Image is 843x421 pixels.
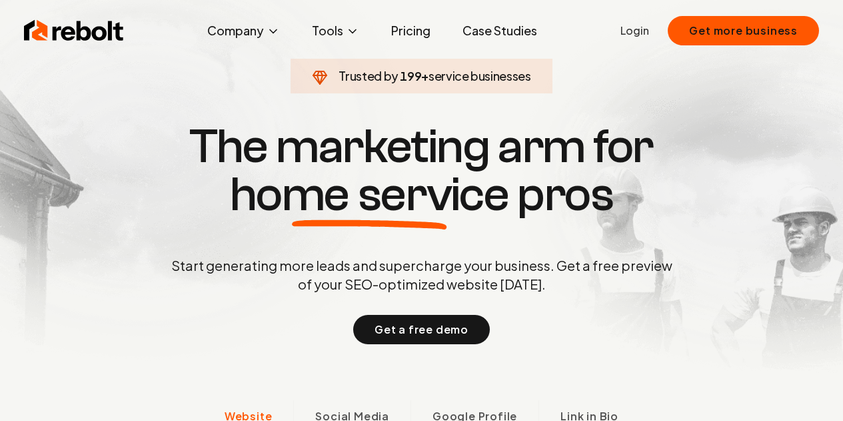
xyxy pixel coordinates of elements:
p: Start generating more leads and supercharge your business. Get a free preview of your SEO-optimiz... [169,256,675,294]
img: Rebolt Logo [24,17,124,44]
span: service businesses [428,68,531,83]
a: Case Studies [452,17,548,44]
a: Pricing [381,17,441,44]
button: Get a free demo [353,315,490,344]
button: Company [197,17,291,44]
span: Trusted by [339,68,398,83]
span: home service [230,171,509,219]
a: Login [620,23,649,39]
h1: The marketing arm for pros [102,123,742,219]
button: Tools [301,17,370,44]
span: + [421,68,428,83]
span: 199 [400,67,421,85]
button: Get more business [668,16,819,45]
